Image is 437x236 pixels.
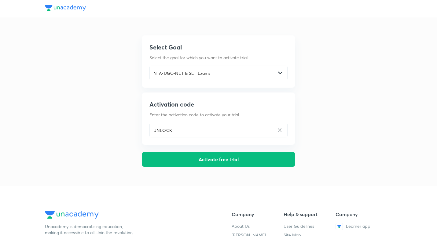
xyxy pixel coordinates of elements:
a: Learner app [336,223,383,230]
img: Unacademy Logo [45,211,99,219]
h5: Help & support [284,211,331,218]
input: Select goal [150,67,276,79]
button: Activate free trial [142,152,295,167]
h5: Company [336,211,383,218]
a: Unacademy [45,5,86,13]
a: User Guidelines [284,223,314,229]
h5: Company [232,211,279,218]
img: - [278,71,282,75]
h5: Activation code [149,100,288,109]
p: Select the goal for which you want to activate trial [149,54,288,61]
img: Learner app [336,223,343,230]
a: About Us [232,223,250,229]
h5: Select Goal [149,43,288,52]
img: Unacademy [45,5,86,11]
input: Enter activation code [150,124,274,136]
p: Enter the activation code to activate your trial [149,111,288,118]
